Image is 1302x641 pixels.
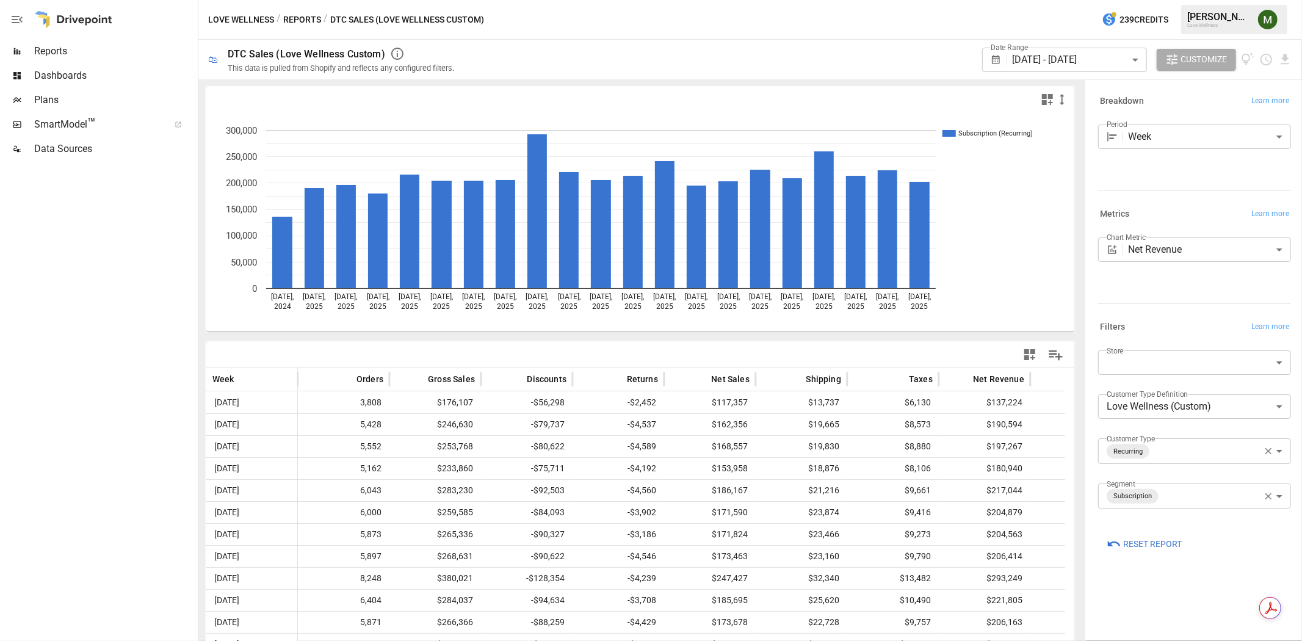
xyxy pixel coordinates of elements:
[945,392,1024,413] span: $137,224
[853,392,933,413] span: $6,130
[1100,320,1126,334] h6: Filters
[304,414,383,435] span: 5,428
[487,436,566,457] span: -$80,622
[579,546,658,567] span: -$4,546
[1098,533,1190,555] button: Reset Report
[945,458,1024,479] span: $180,940
[462,292,485,301] text: [DATE],
[1107,479,1135,489] label: Segment
[579,480,658,501] span: -$4,560
[396,480,475,501] span: $283,230
[762,414,841,435] span: $19,665
[527,373,566,385] span: Discounts
[396,502,475,523] span: $259,585
[1098,394,1291,419] div: Love Wellness (Custom)
[529,302,546,311] text: 2025
[487,414,566,435] span: -$79,737
[670,414,750,435] span: $162,356
[908,292,931,301] text: [DATE],
[1012,48,1146,72] div: [DATE] - [DATE]
[497,302,514,311] text: 2025
[781,292,803,301] text: [DATE],
[487,546,566,567] span: -$90,622
[847,302,864,311] text: 2025
[487,392,566,413] span: -$56,298
[955,371,972,388] button: Sort
[853,590,933,611] span: $10,490
[34,142,195,156] span: Data Sources
[579,568,658,589] span: -$4,239
[627,373,658,385] span: Returns
[212,480,241,501] span: [DATE]
[762,590,841,611] span: $25,620
[751,302,769,311] text: 2025
[303,292,325,301] text: [DATE],
[87,115,96,131] span: ™
[1251,95,1289,107] span: Learn more
[338,371,355,388] button: Sort
[762,436,841,457] span: $19,830
[1187,11,1251,23] div: [PERSON_NAME]
[304,568,383,589] span: 8,248
[487,590,566,611] span: -$94,634
[226,230,257,241] text: 100,000
[579,502,658,523] span: -$3,902
[1259,53,1273,67] button: Schedule report
[788,371,805,388] button: Sort
[991,42,1029,53] label: Date Range
[853,414,933,435] span: $8,573
[579,436,658,457] span: -$4,589
[226,204,257,215] text: 150,000
[670,502,750,523] span: $171,590
[228,63,454,73] div: This data is pulled from Shopify and reflects any configured filters.
[670,524,750,545] span: $171,824
[304,546,383,567] span: 5,897
[1107,389,1188,399] label: Customer Type Definition
[1251,321,1289,333] span: Learn more
[609,371,626,388] button: Sort
[579,524,658,545] span: -$3,186
[338,302,355,311] text: 2025
[274,302,291,311] text: 2024
[396,524,475,545] span: $265,336
[231,257,257,268] text: 50,000
[945,436,1024,457] span: $197,267
[1123,537,1182,552] span: Reset Report
[1109,489,1157,503] span: Subscription
[396,546,475,567] span: $268,631
[1100,208,1130,221] h6: Metrics
[762,546,841,567] span: $23,160
[304,458,383,479] span: 5,162
[945,502,1024,523] span: $204,879
[283,12,321,27] button: Reports
[430,292,453,301] text: [DATE],
[212,590,241,611] span: [DATE]
[806,373,841,385] span: Shipping
[1181,52,1228,67] span: Customize
[34,68,195,83] span: Dashboards
[1100,95,1144,108] h6: Breakdown
[1107,346,1124,356] label: Store
[206,112,1065,331] svg: A chart.
[784,302,801,311] text: 2025
[1251,208,1289,220] span: Learn more
[277,12,281,27] div: /
[34,117,161,132] span: SmartModel
[762,392,841,413] span: $13,737
[508,371,526,388] button: Sort
[593,302,610,311] text: 2025
[579,590,658,611] span: -$3,708
[212,392,241,413] span: [DATE]
[1278,53,1292,67] button: Download report
[208,12,274,27] button: Love Wellness
[304,612,383,633] span: 5,871
[1187,23,1251,28] div: Love Wellness
[487,612,566,633] span: -$88,259
[401,302,418,311] text: 2025
[335,292,357,301] text: [DATE],
[487,502,566,523] span: -$84,093
[853,546,933,567] span: $9,790
[396,590,475,611] span: $284,037
[212,373,234,385] span: Week
[226,125,257,136] text: 300,000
